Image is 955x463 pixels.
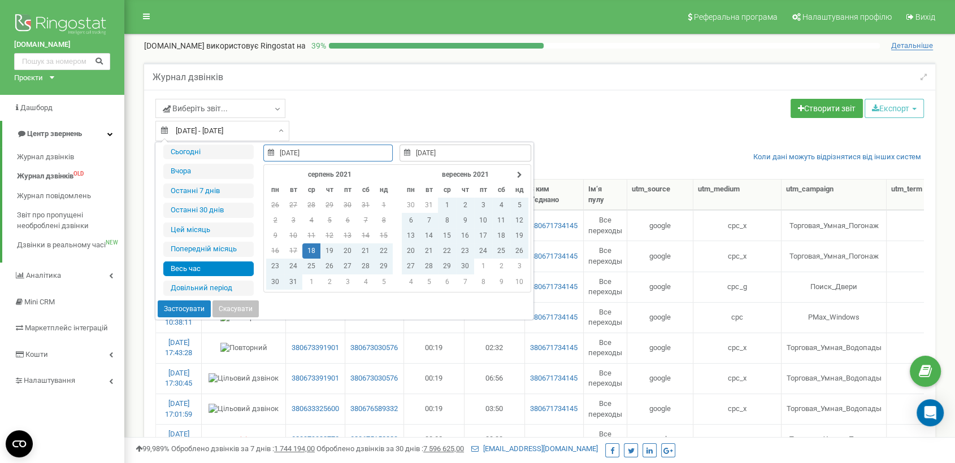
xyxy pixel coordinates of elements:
td: 30 [402,198,420,213]
li: Останні 7 днів [163,184,254,199]
td: Все переходы [584,210,627,241]
a: [DATE] 17:30:45 [165,369,192,388]
td: Все переходы [584,272,627,302]
input: Пошук за номером [14,53,110,70]
td: google [627,333,693,363]
th: пт [338,182,357,198]
td: 11 [492,213,510,228]
td: Все переходы [584,363,627,394]
th: нд [375,182,393,198]
td: 26 [510,243,528,259]
td: 17 [474,228,492,243]
td: 22 [438,243,456,259]
span: Оброблено дзвінків за 7 днів : [171,444,315,453]
th: сб [492,182,510,198]
span: Журнал дзвінків [17,152,74,163]
td: 23 [266,259,284,274]
td: 29 [438,259,456,274]
td: Торговая_Умная_Водопады [782,363,887,394]
td: 2 [456,198,474,213]
td: 10 [284,228,302,243]
td: 16 [266,243,284,259]
a: 380633325600 [290,404,340,414]
td: cpc_x [693,424,782,455]
td: 15 [438,228,456,243]
a: [DOMAIN_NAME] [14,40,110,50]
a: 380671734145 [529,312,579,323]
td: 5 [375,274,393,290]
img: Цільовий дзвінок [209,404,279,414]
li: Сьогодні [163,145,254,160]
span: Дашборд [20,103,53,112]
th: utm_cаmpaign [782,180,887,210]
li: Весь час [163,261,254,277]
td: 21 [357,243,375,259]
td: 28 [302,198,320,213]
td: 5 [510,198,528,213]
span: Центр звернень [27,129,82,138]
th: вересень 2021 [420,167,510,182]
td: 26 [266,198,284,213]
td: 13 [402,228,420,243]
td: 19 [320,243,338,259]
td: cpc_x [693,210,782,241]
td: Торговая_Умная_Погонаж [782,210,887,241]
td: 25 [302,259,320,274]
span: Вихід [915,12,935,21]
span: використовує Ringostat на [206,41,306,50]
li: Цей місяць [163,222,254,238]
th: нд [510,182,528,198]
td: 31 [357,198,375,213]
button: Скасувати [212,300,259,317]
span: Виберіть звіт... [163,103,228,114]
td: 26 [320,259,338,274]
td: 9 [492,274,510,290]
a: 380673391901 [290,343,340,353]
td: 28 [357,259,375,274]
a: Дзвінки в реальному часіNEW [17,235,124,255]
a: 380673030576 [350,343,399,353]
td: 31 [420,198,438,213]
td: Торговая_Умная_Погонаж [782,424,887,455]
u: 7 596 625,00 [423,444,464,453]
td: 3 [510,259,528,274]
td: Торговая_Умная_Водопады [782,394,887,424]
th: вт [284,182,302,198]
a: Журнал дзвінківOLD [17,167,124,186]
a: [DATE] 14:40:49 [165,430,192,449]
span: Mini CRM [24,298,55,306]
td: 30 [456,259,474,274]
td: 29 [375,259,393,274]
td: Торговая_Умная_Погонаж [782,241,887,271]
td: 23 [456,243,474,259]
a: 380671734145 [529,221,579,231]
a: 380673391901 [290,373,340,384]
td: 06:56 [465,363,525,394]
th: серпень 2021 [284,167,375,182]
td: 3 [284,213,302,228]
td: 24 [474,243,492,259]
td: 9 [266,228,284,243]
td: 4 [357,274,375,290]
p: 39 % [306,40,329,51]
img: Цільовий дзвінок [209,373,279,384]
td: 16 [456,228,474,243]
td: 3 [474,198,492,213]
td: 1 [375,198,393,213]
td: 19 [510,228,528,243]
td: google [627,424,693,455]
li: Попередній місяць [163,242,254,257]
td: 6 [438,274,456,290]
td: 00:19 [404,363,465,394]
a: 380671734145 [529,404,579,414]
a: Журнал дзвінків [17,147,124,167]
li: Довільний період [163,281,254,296]
td: 12 [320,228,338,243]
li: Останні 30 днів [163,203,254,218]
td: 18 [492,228,510,243]
span: Налаштування [24,376,75,385]
a: Коли дані можуть відрізнятися вiд інших систем [753,152,921,163]
button: Експорт [865,99,924,118]
td: 03:50 [465,394,525,424]
td: google [627,272,693,302]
